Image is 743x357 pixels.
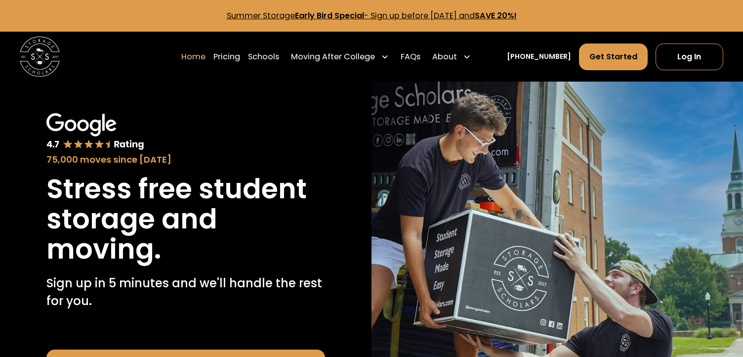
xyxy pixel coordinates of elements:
[428,43,475,70] div: About
[507,51,571,62] a: [PHONE_NUMBER]
[579,44,648,70] a: Get Started
[656,44,723,70] a: Log In
[295,10,364,21] strong: Early Bird Special
[287,43,393,70] div: Moving After College
[46,274,325,310] p: Sign up in 5 minutes and we'll handle the rest for you.
[46,113,144,150] img: Google 4.7 star rating
[475,10,517,21] strong: SAVE 20%!
[181,43,206,70] a: Home
[46,174,325,265] h1: Stress free student storage and moving.
[432,51,457,63] div: About
[213,43,240,70] a: Pricing
[248,43,279,70] a: Schools
[20,37,59,76] img: Storage Scholars main logo
[227,10,517,21] a: Summer StorageEarly Bird Special- Sign up before [DATE] andSAVE 20%!
[46,153,325,166] div: 75,000 moves since [DATE]
[401,43,420,70] a: FAQs
[291,51,375,63] div: Moving After College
